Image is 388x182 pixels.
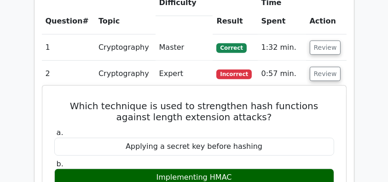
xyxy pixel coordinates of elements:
[95,35,156,61] td: Cryptography
[54,138,334,156] div: Applying a secret key before hashing
[258,61,306,87] td: 0:57 min.
[42,35,95,61] td: 1
[156,61,213,87] td: Expert
[216,70,252,79] span: Incorrect
[42,61,95,87] td: 2
[310,67,341,81] button: Review
[57,128,64,137] span: a.
[46,17,83,25] span: Question
[57,159,64,168] span: b.
[216,43,246,53] span: Correct
[53,100,335,123] h5: Which technique is used to strengthen hash functions against length extension attacks?
[156,35,213,61] td: Master
[95,61,156,87] td: Cryptography
[258,35,306,61] td: 1:32 min.
[310,41,341,55] button: Review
